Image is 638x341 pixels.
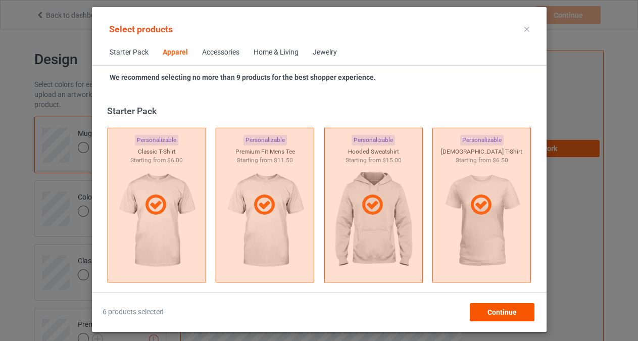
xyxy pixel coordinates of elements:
[103,307,164,317] span: 6 products selected
[107,105,535,117] div: Starter Pack
[110,73,376,81] strong: We recommend selecting no more than 9 products for the best shopper experience.
[103,40,156,65] span: Starter Pack
[469,303,534,321] div: Continue
[202,47,239,58] div: Accessories
[487,308,516,316] span: Continue
[163,47,188,58] div: Apparel
[254,47,299,58] div: Home & Living
[109,24,173,34] span: Select products
[313,47,337,58] div: Jewelry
